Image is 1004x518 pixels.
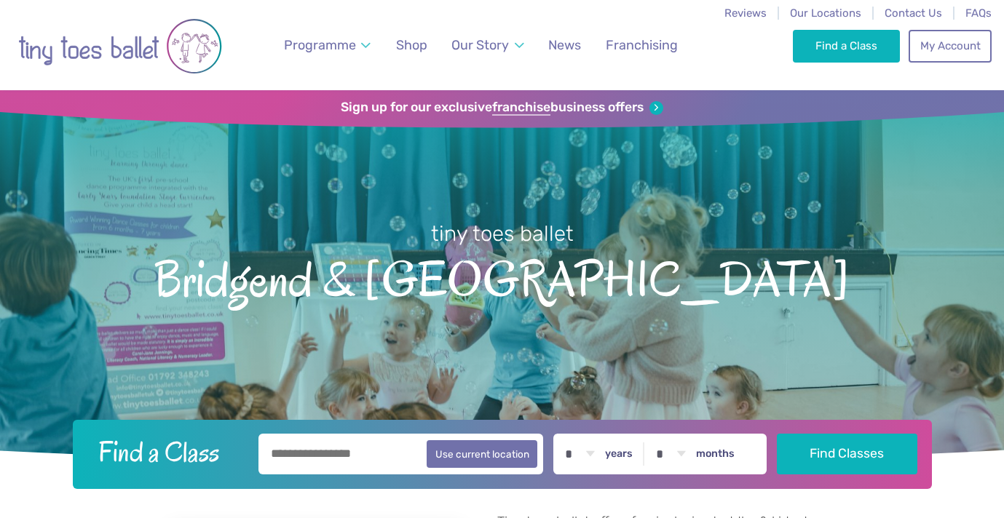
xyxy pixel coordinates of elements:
[606,37,678,52] span: Franchising
[724,7,767,20] a: Reviews
[427,440,538,468] button: Use current location
[885,7,942,20] a: Contact Us
[390,29,434,62] a: Shop
[696,447,735,461] label: months
[965,7,992,20] a: FAQs
[451,37,509,52] span: Our Story
[18,9,222,83] img: tiny toes ballet
[341,100,663,116] a: Sign up for our exclusivefranchisebusiness offers
[599,29,684,62] a: Franchising
[605,447,633,461] label: years
[777,434,917,474] button: Find Classes
[25,248,979,307] span: Bridgend & [GEOGRAPHIC_DATA]
[87,434,248,470] h2: Find a Class
[396,37,427,52] span: Shop
[431,221,574,246] small: tiny toes ballet
[492,100,550,116] strong: franchise
[542,29,588,62] a: News
[277,29,378,62] a: Programme
[548,37,581,52] span: News
[284,37,356,52] span: Programme
[793,30,900,62] a: Find a Class
[909,30,992,62] a: My Account
[445,29,531,62] a: Our Story
[790,7,861,20] a: Our Locations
